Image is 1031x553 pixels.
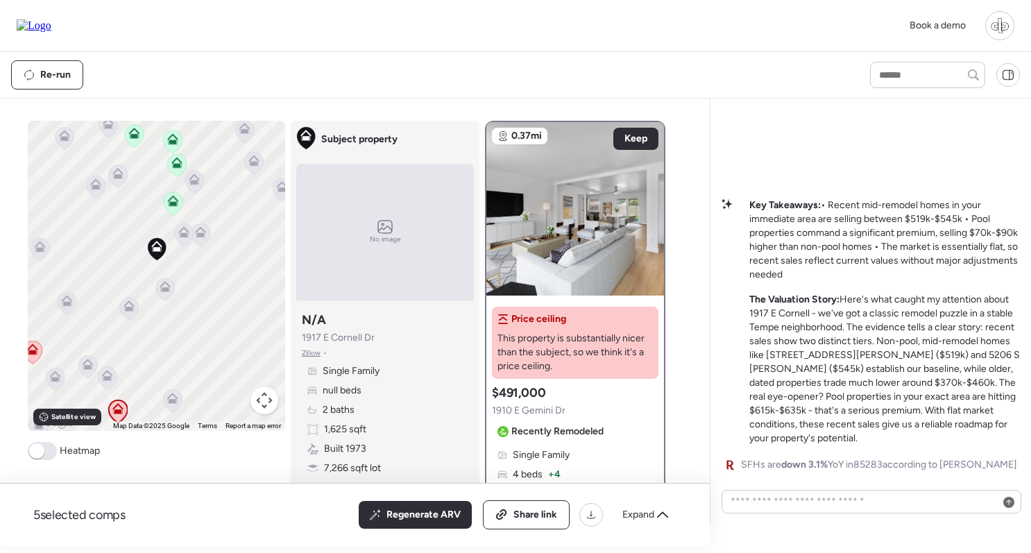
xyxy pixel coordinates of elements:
[33,507,126,523] span: 5 selected comps
[324,423,366,436] span: 1,625 sqft
[749,198,1020,282] p: • Recent mid-remodel homes in your immediate area are selling between $519k-$545k • Pool properti...
[492,404,565,418] span: 1910 E Gemini Dr
[511,425,604,439] span: Recently Remodeled
[749,293,1020,445] p: Here's what caught my attention about 1917 E Cornell - we've got a classic remodel puzzle in a st...
[250,386,278,414] button: Map camera controls
[370,234,400,245] span: No image
[17,19,51,32] img: Logo
[513,448,570,462] span: Single Family
[624,132,647,146] span: Keep
[622,508,654,522] span: Expand
[302,312,325,328] h3: N/A
[302,331,375,345] span: 1917 E Cornell Dr
[302,348,321,359] span: Zillow
[910,19,966,31] span: Book a demo
[40,68,71,82] span: Re-run
[323,403,355,417] span: 2 baths
[513,468,543,482] span: 4 beds
[31,413,77,431] a: Open this area in Google Maps (opens a new window)
[511,312,566,326] span: Price ceiling
[323,384,361,398] span: null beds
[749,293,840,305] strong: The Valuation Story:
[198,422,217,429] a: Terms
[741,458,1017,472] span: SFHs are YoY in 85283 according to [PERSON_NAME]
[781,459,828,470] span: down 3.1%
[749,199,821,211] strong: Key Takeaways:
[511,129,542,143] span: 0.37mi
[497,332,653,373] span: This property is substantially nicer than the subject, so we think it's a price ceiling.
[323,364,380,378] span: Single Family
[548,468,561,482] span: + 4
[324,442,366,456] span: Built 1973
[513,508,557,522] span: Share link
[321,133,398,146] span: Subject property
[225,422,281,429] a: Report a map error
[324,461,381,475] span: 7,266 sqft lot
[51,411,96,423] span: Satellite view
[60,444,100,458] span: Heatmap
[492,384,545,401] h3: $491,000
[386,508,461,522] span: Regenerate ARV
[31,413,77,431] img: Google
[113,422,189,429] span: Map Data ©2025 Google
[323,348,327,359] span: •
